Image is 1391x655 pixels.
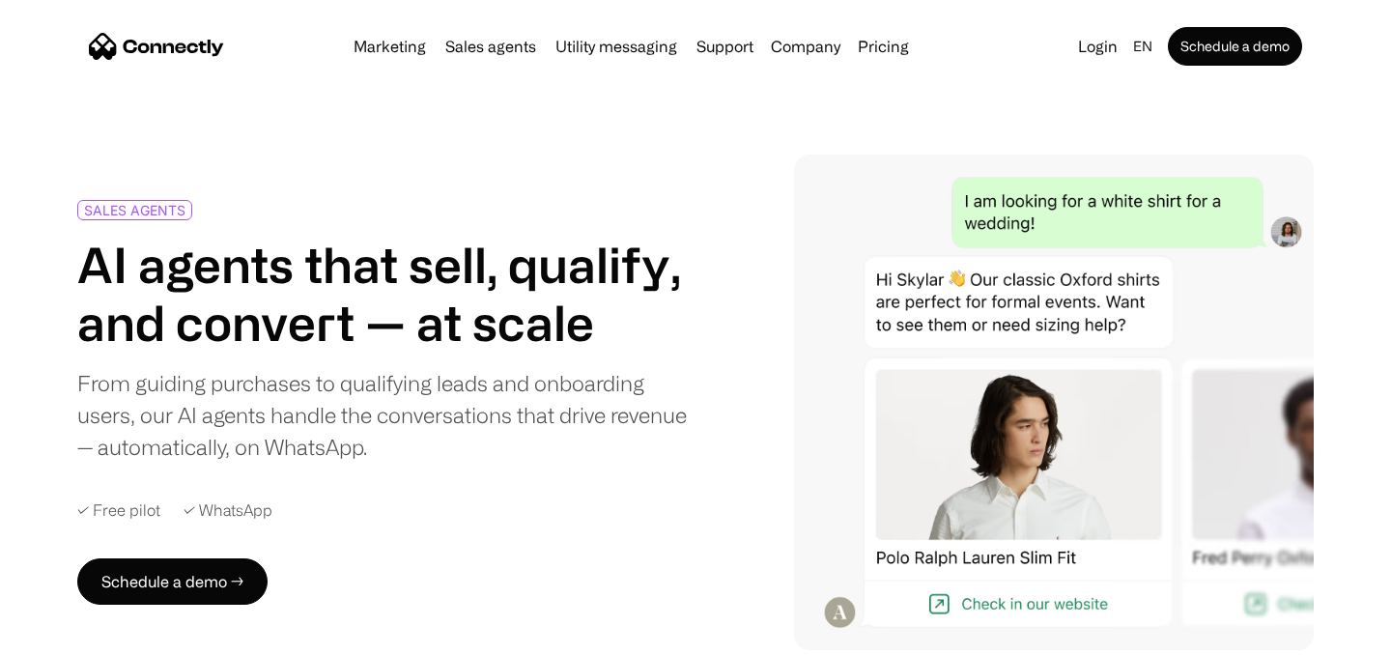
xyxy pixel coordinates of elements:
[19,619,116,648] aside: Language selected: English
[89,32,224,61] a: home
[77,501,160,520] div: ✓ Free pilot
[1133,33,1152,60] div: en
[850,39,917,54] a: Pricing
[689,39,761,54] a: Support
[438,39,544,54] a: Sales agents
[184,501,272,520] div: ✓ WhatsApp
[77,236,688,352] h1: AI agents that sell, qualify, and convert — at scale
[77,367,688,463] div: From guiding purchases to qualifying leads and onboarding users, our AI agents handle the convers...
[548,39,685,54] a: Utility messaging
[39,621,116,648] ul: Language list
[346,39,434,54] a: Marketing
[1070,33,1125,60] a: Login
[765,33,846,60] div: Company
[771,33,840,60] div: Company
[77,558,268,605] a: Schedule a demo →
[84,203,185,217] div: SALES AGENTS
[1125,33,1164,60] div: en
[1168,27,1302,66] a: Schedule a demo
